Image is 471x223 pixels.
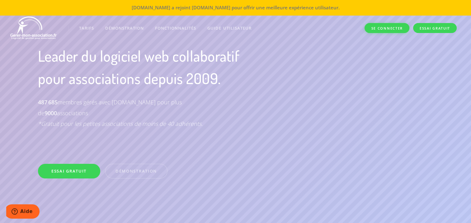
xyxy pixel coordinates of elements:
[73,19,100,37] a: TARIFS
[6,204,40,220] iframe: Ouvre un widget dans lequel vous pouvez chatter avec l’un de nos agents
[45,109,57,117] strong: 9000
[132,4,340,11] strong: [DOMAIN_NAME] a rejoint [DOMAIN_NAME] pour offrir une meilleure expérience utilisateur.
[149,19,202,37] a: FONCTIONNALITÉS
[10,16,58,40] img: logo
[365,23,409,33] a: Se connecter
[38,164,100,178] a: ESSAI GRATUIT
[105,164,167,178] a: DÉMONSTRATION
[202,19,257,37] a: Guide utilisateur
[413,23,457,33] a: Essai gratuit
[38,97,219,129] p: membres gérés avec [DOMAIN_NAME] pour plus de associations
[100,19,149,37] a: DÉMONSTRATION
[38,98,58,106] strong: 487 685
[38,45,265,89] h1: Leader du logiciel web collaboratif pour associations depuis 2009.
[38,120,203,127] em: *Gratuit pour les petites associations de moins de 40 adhérents.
